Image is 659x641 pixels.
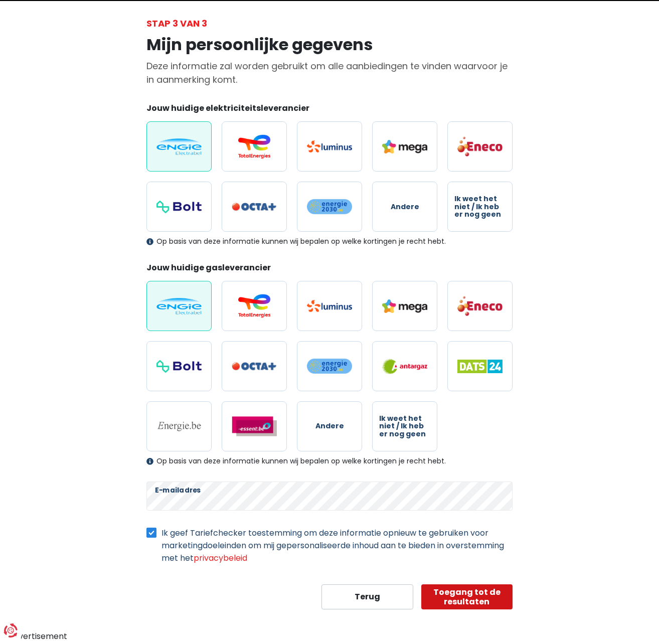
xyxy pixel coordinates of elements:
button: Terug [321,584,413,609]
img: Energie2030 [307,199,352,215]
img: Eneco [457,136,503,157]
img: Bolt [156,360,202,373]
img: Total Energies / Lampiris [232,134,277,158]
a: privacybeleid [194,552,247,564]
div: Stap 3 van 3 [146,17,513,30]
img: Total Energies / Lampiris [232,294,277,318]
img: Dats 24 [457,360,503,373]
img: Octa+ [232,362,277,371]
img: Energie.be [156,421,202,432]
img: Luminus [307,300,352,312]
label: Ik geef Tariefchecker toestemming om deze informatie opnieuw te gebruiken voor marketingdoeleinde... [161,527,513,564]
div: Op basis van deze informatie kunnen wij bepalen op welke kortingen je recht hebt. [146,237,513,246]
img: Mega [382,140,427,153]
div: Op basis van deze informatie kunnen wij bepalen op welke kortingen je recht hebt. [146,457,513,465]
img: Octa+ [232,203,277,211]
img: Luminus [307,140,352,152]
img: Eneco [457,295,503,316]
img: Antargaz [382,359,427,374]
span: Ik weet het niet / Ik heb er nog geen [379,415,430,438]
img: Bolt [156,201,202,213]
span: Ik weet het niet / Ik heb er nog geen [454,195,506,218]
img: Engie / Electrabel [156,138,202,155]
img: Essent [232,416,277,436]
img: Energie2030 [307,358,352,374]
span: Andere [315,422,344,430]
img: Mega [382,299,427,313]
button: Toegang tot de resultaten [421,584,513,609]
span: Andere [391,203,419,211]
legend: Jouw huidige elektriciteitsleverancier [146,102,513,118]
legend: Jouw huidige gasleverancier [146,262,513,277]
img: Engie / Electrabel [156,298,202,314]
h1: Mijn persoonlijke gegevens [146,35,513,54]
p: Deze informatie zal worden gebruikt om alle aanbiedingen te vinden waarvoor je in aanmerking komt. [146,59,513,86]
